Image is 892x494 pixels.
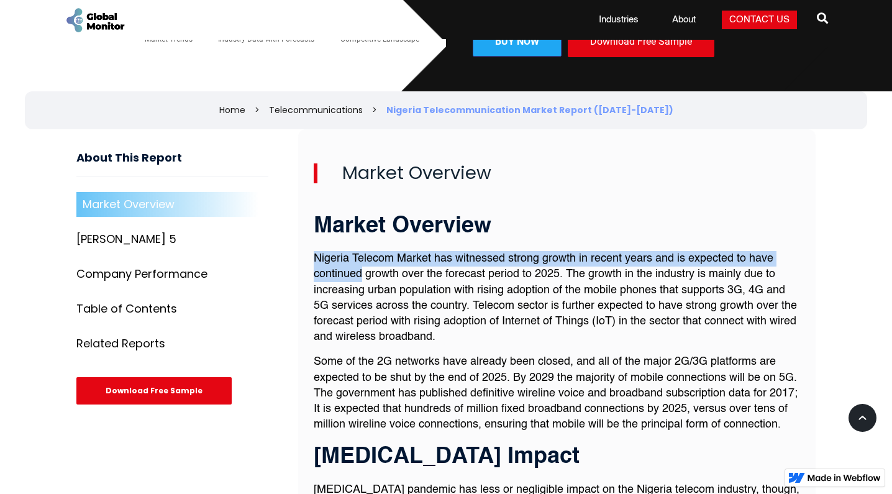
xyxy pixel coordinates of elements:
a: Buy now [473,27,562,57]
div: Related Reports [76,337,165,350]
h3: About This Report [76,152,268,177]
div: > [255,104,260,116]
p: Nigeria Telecom Market has witnessed strong growth in recent years and is expected to have contin... [314,251,800,345]
a: About [665,14,703,26]
a: Telecommunications [269,104,363,116]
h2: Market Overview [314,163,800,183]
div: > [372,104,377,116]
a:  [817,7,828,32]
div: Download Free Sample [568,26,714,57]
a: Company Performance [76,262,268,286]
a: Market Overview [76,192,268,217]
a: Related Reports [76,331,268,356]
div: Nigeria Telecommunication Market Report ([DATE]-[DATE]) [386,104,673,116]
h3: [MEDICAL_DATA] Impact [314,445,800,470]
a: Table of Contents [76,296,268,321]
a: [PERSON_NAME] 5 [76,227,268,252]
img: Made in Webflow [808,474,881,482]
div: [PERSON_NAME] 5 [76,233,176,245]
div: Company Performance [76,268,207,280]
a: Home [219,104,245,116]
a: Contact Us [722,11,797,29]
span:  [817,9,828,27]
a: home [64,6,126,34]
div: Table of Contents [76,303,177,315]
div: Market Overview [83,198,175,211]
h3: Market Overview [314,214,800,239]
p: Some of the 2G networks have already been closed, and all of the major 2G/3G platforms are expect... [314,354,800,432]
a: Industries [591,14,646,26]
div: Download Free Sample [76,377,232,405]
